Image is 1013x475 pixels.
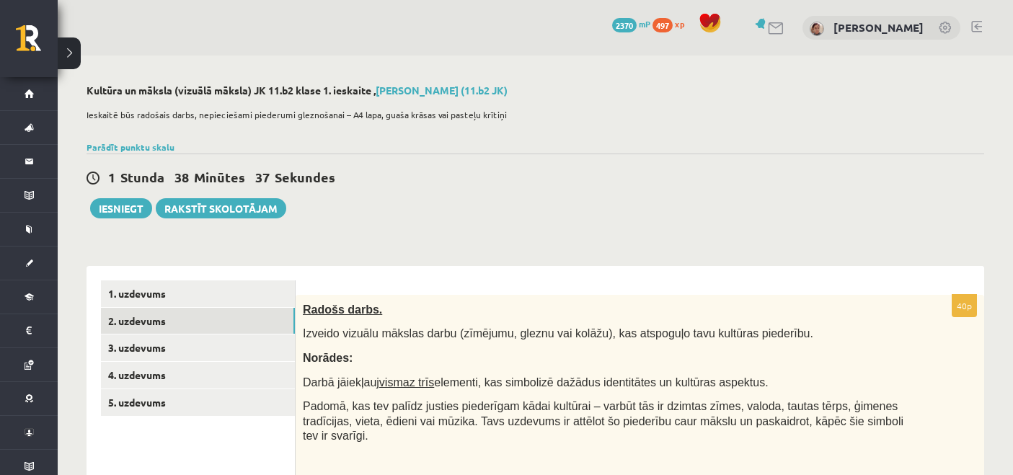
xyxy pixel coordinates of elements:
[101,334,295,361] a: 3. uzdevums
[87,84,984,97] h2: Kultūra un māksla (vizuālā māksla) JK 11.b2 klase 1. ieskaite ,
[376,84,508,97] a: [PERSON_NAME] (11.b2 JK)
[612,18,637,32] span: 2370
[379,376,434,389] u: vismaz trīs
[639,18,650,30] span: mP
[675,18,684,30] span: xp
[16,25,58,61] a: Rīgas 1. Tālmācības vidusskola
[156,198,286,218] a: Rakstīt skolotājam
[101,308,295,334] a: 2. uzdevums
[810,22,824,36] img: Darja Matvijenko
[952,294,977,317] p: 40p
[87,141,174,153] a: Parādīt punktu skalu
[303,352,353,364] span: Norādes:
[833,20,924,35] a: [PERSON_NAME]
[612,18,650,30] a: 2370 mP
[303,327,813,339] span: Izveido vizuālu mākslas darbu (zīmējumu, gleznu vai kolāžu), kas atspoguļo tavu kultūras piederību.
[653,18,673,32] span: 497
[87,108,977,121] p: Ieskaitē būs radošais darbs, nepieciešami piederumi gleznošanai – A4 lapa, guaša krāsas vai paste...
[101,280,295,307] a: 1. uzdevums
[120,169,164,185] span: Stunda
[194,169,245,185] span: Minūtes
[303,400,903,442] span: Padomā, kas tev palīdz justies piederīgam kādai kultūrai – varbūt tās ir dzimtas zīmes, valoda, t...
[275,169,335,185] span: Sekundes
[303,303,382,316] span: Radošs darbs.
[108,169,115,185] span: 1
[101,362,295,389] a: 4. uzdevums
[174,169,189,185] span: 38
[653,18,691,30] a: 497 xp
[303,376,769,389] span: Darbā jāiekļauj elementi, kas simbolizē dažādus identitātes un kultūras aspektus.
[101,389,295,416] a: 5. uzdevums
[255,169,270,185] span: 37
[90,198,152,218] button: Iesniegt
